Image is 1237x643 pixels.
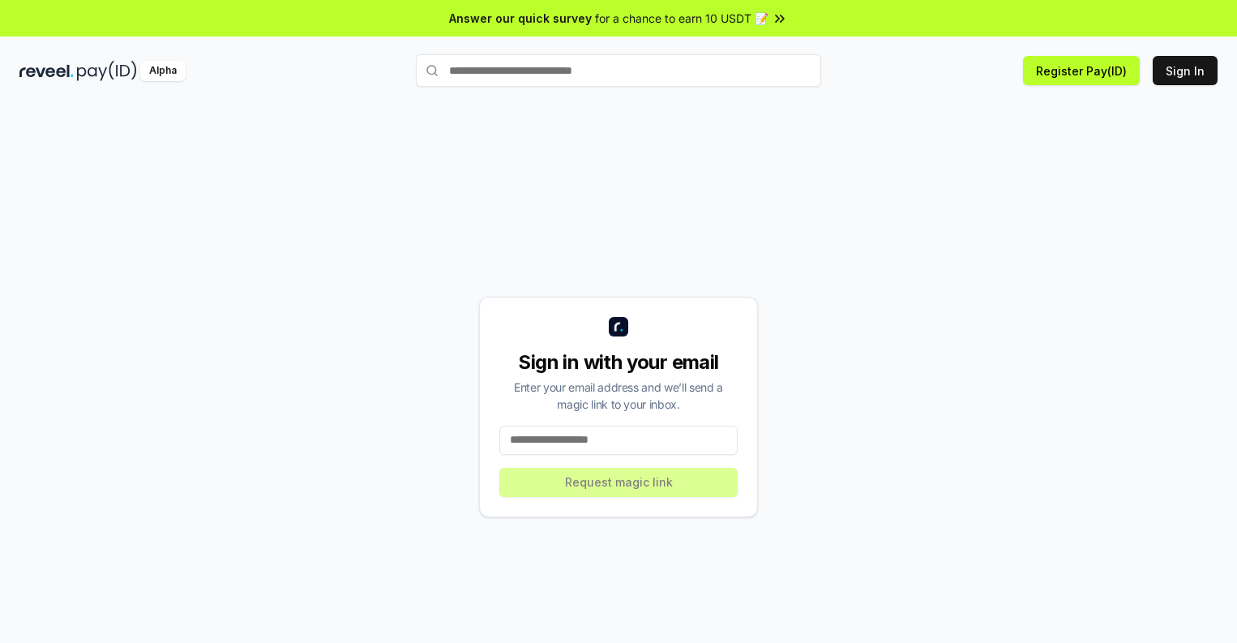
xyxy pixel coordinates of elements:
span: for a chance to earn 10 USDT 📝 [595,10,768,27]
div: Alpha [140,61,186,81]
span: Answer our quick survey [449,10,592,27]
img: logo_small [609,317,628,337]
div: Enter your email address and we’ll send a magic link to your inbox. [499,379,738,413]
img: reveel_dark [19,61,74,81]
button: Register Pay(ID) [1023,56,1140,85]
button: Sign In [1153,56,1218,85]
img: pay_id [77,61,137,81]
div: Sign in with your email [499,349,738,375]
